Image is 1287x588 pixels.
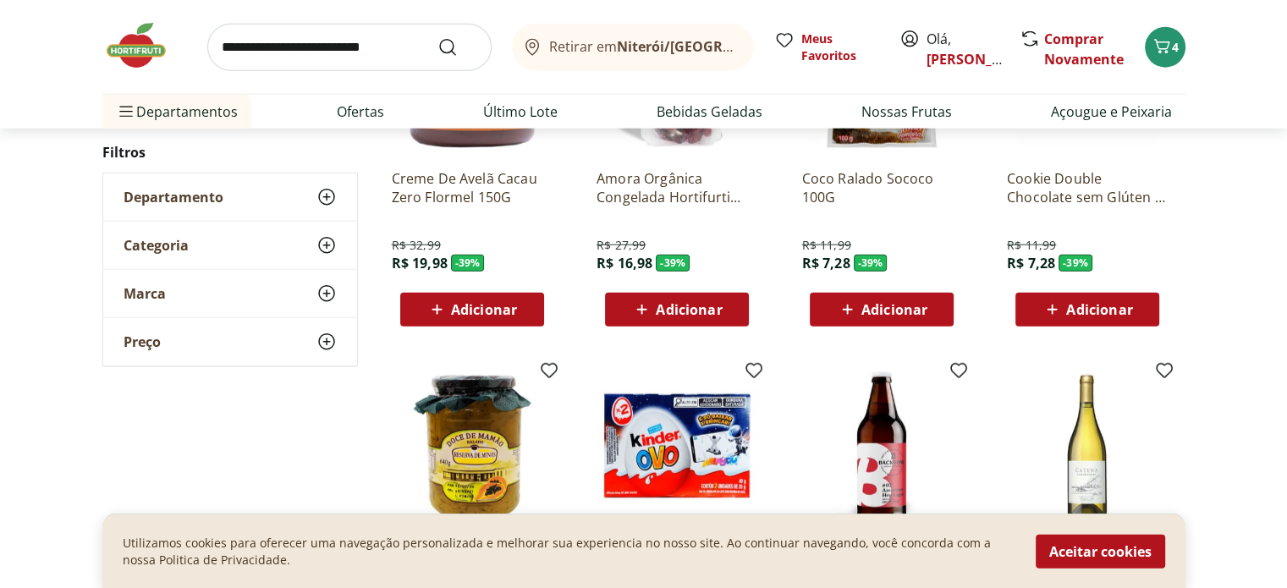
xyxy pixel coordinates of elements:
a: Último Lote [483,102,558,122]
button: Adicionar [605,293,749,327]
span: R$ 11,99 [801,237,850,254]
span: Marca [124,285,166,302]
a: Creme De Avelã Cacau Zero Flormel 150G [392,169,553,206]
span: Departamentos [116,91,238,132]
span: - 39 % [656,255,690,272]
span: R$ 16,98 [597,254,652,272]
a: Cookie Double Chocolate sem Glúten e sem Lactose Belive 80g [1007,169,1168,206]
button: Categoria [103,222,357,269]
span: Adicionar [451,303,517,316]
a: Amora Orgânica Congelada Hortifurti Natural da Terra 300g [597,169,757,206]
input: search [207,24,492,71]
span: - 39 % [1059,255,1092,272]
a: Coco Ralado Sococo 100G [801,169,962,206]
a: Bebidas Geladas [657,102,762,122]
a: Comprar Novamente [1044,30,1124,69]
button: Aceitar cookies [1036,534,1165,568]
span: Preço [124,333,161,350]
span: - 39 % [451,255,485,272]
span: R$ 27,99 [597,237,646,254]
span: R$ 7,28 [1007,254,1055,272]
span: Meus Favoritos [801,30,879,64]
span: R$ 11,99 [1007,237,1056,254]
span: 4 [1172,39,1179,55]
img: DOCE DE MAMAO RALADO RES DE MINAS 640G [392,367,553,528]
button: Adicionar [400,293,544,327]
span: Olá, [927,29,1002,69]
button: Preço [103,318,357,365]
span: R$ 32,99 [392,237,441,254]
a: Açougue e Peixaria [1051,102,1172,122]
a: Ofertas [337,102,384,122]
img: Vinho Branco Argentino Catena Chardonnay 750ml [1007,367,1168,528]
a: [PERSON_NAME] [927,50,1037,69]
a: Meus Favoritos [774,30,879,64]
h2: Filtros [102,135,358,169]
span: R$ 7,28 [801,254,850,272]
img: Chocolate Kinder Ovo Meninos 40G [597,367,757,528]
span: Adicionar [861,303,927,316]
span: Departamento [124,189,223,206]
span: R$ 19,98 [392,254,448,272]
span: Categoria [124,237,189,254]
button: Adicionar [1015,293,1159,327]
button: Departamento [103,173,357,221]
img: Hortifruti [102,20,187,71]
p: Utilizamos cookies para oferecer uma navegação personalizada e melhorar sua experiencia no nosso ... [123,534,1015,568]
button: Submit Search [437,37,478,58]
button: Marca [103,270,357,317]
img: Cerveja American Hop Lager Backbone 600ml [801,367,962,528]
b: Niterói/[GEOGRAPHIC_DATA] [617,37,810,56]
button: Retirar emNiterói/[GEOGRAPHIC_DATA] [512,24,754,71]
span: Adicionar [656,303,722,316]
span: - 39 % [854,255,888,272]
a: Nossas Frutas [861,102,952,122]
span: Adicionar [1066,303,1132,316]
button: Carrinho [1145,27,1185,68]
span: Retirar em [549,39,736,54]
button: Adicionar [810,293,954,327]
button: Menu [116,91,136,132]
